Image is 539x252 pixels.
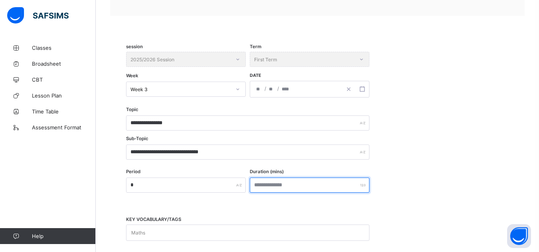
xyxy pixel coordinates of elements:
[32,92,96,99] span: Lesson Plan
[507,224,531,248] button: Open asap
[250,44,261,49] span: Term
[131,225,145,240] div: Maths
[130,86,231,92] div: Week 3
[32,45,96,51] span: Classes
[126,217,181,222] span: KEY VOCABULARY/TAGS
[32,233,95,239] span: Help
[32,124,96,131] span: Assessment Format
[126,73,138,78] span: Week
[126,44,143,49] span: session
[32,108,96,115] span: Time Table
[126,169,140,174] label: Period
[126,107,138,112] label: Topic
[7,7,69,24] img: safsims
[32,61,96,67] span: Broadsheet
[276,85,280,92] span: /
[126,136,148,141] label: Sub-Topic
[250,169,284,174] label: Duration (mins)
[264,85,267,92] span: /
[250,73,261,78] span: Date
[32,76,96,83] span: CBT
